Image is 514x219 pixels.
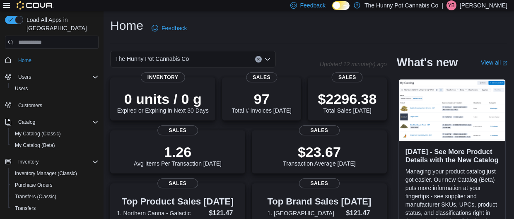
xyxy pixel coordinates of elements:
p: | [442,0,443,10]
button: Customers [2,99,102,111]
input: Dark Mode [332,1,350,10]
dd: $121.47 [209,208,238,218]
a: Transfers (Classic) [12,192,60,202]
p: Updated 12 minute(s) ago [320,61,387,67]
img: Cova [17,1,53,10]
span: Customers [15,100,99,111]
a: My Catalog (Beta) [12,140,58,150]
button: My Catalog (Classic) [8,128,102,140]
span: Sales [299,125,340,135]
p: 1.26 [134,144,222,160]
div: Total Sales [DATE] [318,91,377,114]
button: Transfers [8,202,102,214]
span: Feedback [162,24,187,32]
span: My Catalog (Beta) [15,142,55,149]
span: Inventory [15,157,99,167]
p: [PERSON_NAME] [460,0,507,10]
span: Home [18,57,31,64]
a: My Catalog (Classic) [12,129,64,139]
dt: 1. [GEOGRAPHIC_DATA] [268,209,343,217]
span: Users [15,72,99,82]
button: Users [8,83,102,94]
span: Users [15,85,28,92]
p: 97 [232,91,291,107]
button: Transfers (Classic) [8,191,102,202]
h1: Home [110,17,143,34]
span: Transfers (Classic) [12,192,99,202]
a: Users [12,84,31,94]
p: $2296.38 [318,91,377,107]
span: Load All Apps in [GEOGRAPHIC_DATA] [23,16,99,32]
a: Purchase Orders [12,180,56,190]
span: Transfers [12,203,99,213]
div: Yatin Balaji [446,0,456,10]
button: Open list of options [264,56,271,63]
button: Purchase Orders [8,179,102,191]
span: Sales [157,125,198,135]
span: My Catalog (Classic) [15,130,61,137]
span: Users [12,84,99,94]
button: Inventory Manager (Classic) [8,168,102,179]
a: Feedback [148,20,190,36]
button: Home [2,54,102,66]
a: Home [15,55,35,65]
button: Clear input [255,56,262,63]
span: Users [18,74,31,80]
span: The Hunny Pot Cannabis Co [115,54,189,64]
span: Inventory [18,159,39,165]
p: 0 units / 0 g [117,91,209,107]
span: Transfers (Classic) [15,193,56,200]
span: Transfers [15,205,36,212]
div: Total # Invoices [DATE] [232,91,291,114]
button: Catalog [2,116,102,128]
span: Purchase Orders [15,182,53,188]
span: Catalog [15,117,99,127]
span: Catalog [18,119,35,125]
a: View allExternal link [481,59,507,66]
h3: Top Brand Sales [DATE] [268,197,372,207]
span: My Catalog (Classic) [12,129,99,139]
span: Feedback [300,1,326,10]
button: Inventory [2,156,102,168]
p: The Hunny Pot Cannabis Co [364,0,438,10]
dd: $121.47 [346,208,372,218]
span: Inventory Manager (Classic) [12,168,99,178]
span: My Catalog (Beta) [12,140,99,150]
h3: Top Product Sales [DATE] [117,197,239,207]
span: Sales [246,72,277,82]
h3: [DATE] - See More Product Details with the New Catalog [405,147,499,164]
button: Catalog [15,117,39,127]
span: Customers [18,102,42,109]
span: Purchase Orders [12,180,99,190]
span: Sales [157,178,198,188]
button: My Catalog (Beta) [8,140,102,151]
span: Sales [299,178,340,188]
a: Transfers [12,203,39,213]
button: Users [15,72,34,82]
p: $23.67 [283,144,356,160]
span: Inventory [141,72,185,82]
span: Inventory Manager (Classic) [15,170,77,177]
a: Inventory Manager (Classic) [12,168,80,178]
svg: External link [502,61,507,66]
button: Inventory [15,157,42,167]
div: Transaction Average [DATE] [283,144,356,167]
div: Expired or Expiring in Next 30 Days [117,91,209,114]
a: Customers [15,101,46,111]
span: Home [15,55,99,65]
span: YB [448,0,455,10]
div: Avg Items Per Transaction [DATE] [134,144,222,167]
button: Users [2,71,102,83]
h2: What's new [397,56,458,69]
span: Sales [332,72,363,82]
